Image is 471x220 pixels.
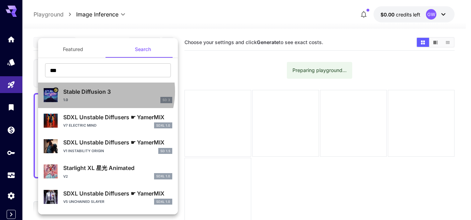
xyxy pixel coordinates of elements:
p: SDXL 1.0 [156,199,170,204]
p: SDXL Unstable Diffusers ☛ YamerMIX [63,138,172,147]
button: Search [108,41,178,58]
button: Certified Model – Vetted for best performance and includes a commercial license. [53,87,58,93]
p: SD 3 [162,98,170,102]
p: Stable Diffusion 3 [63,87,172,96]
p: SDXL 1.0 [156,174,170,179]
p: V5 Unchained Slayer [63,199,104,204]
p: Starlight XL 星光 Animated [63,164,172,172]
div: SDXL Unstable Diffusers ☛ YamerMIXV7 Electric MindSDXL 1.0 [44,110,172,132]
p: V1 Instability Origin [63,148,104,154]
p: SDXL Unstable Diffusers ☛ YamerMIX [63,189,172,198]
p: SDXL 1.0 [156,123,170,128]
p: v2 [63,174,68,179]
button: Featured [38,41,108,58]
div: Certified Model – Vetted for best performance and includes a commercial license.Stable Diffusion ... [44,85,172,106]
div: SDXL Unstable Diffusers ☛ YamerMIXV1 Instability OriginSD 1.5 [44,135,172,157]
p: V7 Electric Mind [63,123,96,128]
p: SDXL Unstable Diffusers ☛ YamerMIX [63,113,172,121]
p: SD 1.5 [160,149,170,154]
div: Starlight XL 星光 Animatedv2SDXL 1.0 [44,161,172,182]
div: SDXL Unstable Diffusers ☛ YamerMIXV5 Unchained SlayerSDXL 1.0 [44,186,172,208]
p: 1.0 [63,97,68,102]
